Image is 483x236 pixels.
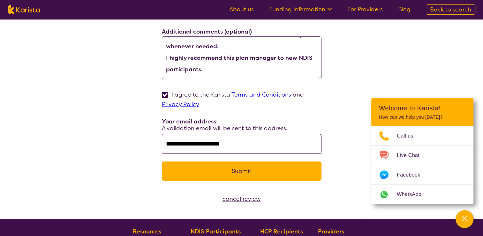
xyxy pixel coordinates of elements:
label: I agree to the Karista and [162,91,304,108]
b: HCP Recipients [260,228,303,235]
a: Web link opens in a new tab. [371,185,473,204]
a: Back to search [426,4,475,15]
span: Live Chat [397,151,427,160]
b: Resources [133,228,161,235]
div: Channel Menu [371,98,473,204]
label: Additional comments (optional) [162,28,252,35]
span: Call us [397,131,421,141]
a: Privacy Policy [162,100,199,108]
button: Submit [162,161,321,181]
img: Karista logo [8,5,40,14]
b: Providers [318,228,344,235]
p: How can we help you [DATE]? [379,114,466,120]
a: Funding Information [269,5,332,13]
button: Channel Menu [456,210,473,228]
a: Terms and Conditions [231,91,291,98]
a: Blog [398,5,411,13]
h2: Welcome to Karista! [379,104,466,112]
p: A validation email will be sent to this address. [162,124,321,132]
h2: Complete review [162,8,321,19]
label: Your email address: [162,118,218,125]
a: About us [229,5,254,13]
b: NDIS Participants [191,228,241,235]
span: Facebook [397,170,428,180]
ul: Choose channel [371,126,473,204]
span: Back to search [430,6,471,13]
textarea: As a support Coordinator, I always recommend All Disability Plan Management to my clients, as the... [162,36,321,79]
span: WhatsApp [397,190,429,199]
a: For Providers [347,5,383,13]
